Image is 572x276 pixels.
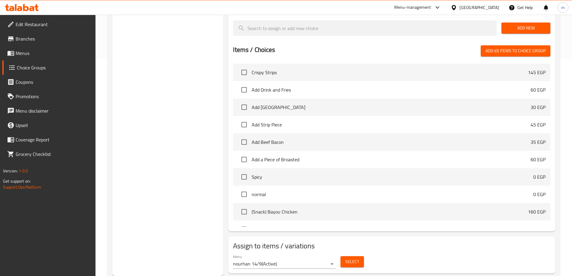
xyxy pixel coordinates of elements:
button: Add New [501,23,550,34]
p: 145 EGP [528,69,546,76]
a: Promotions [2,89,95,104]
span: 1.0.0 [19,167,28,175]
span: Add Beef Bacon [252,138,531,146]
button: Add (0) items to choice group [481,45,550,56]
span: Select [345,258,359,265]
a: Choice Groups [2,60,95,75]
a: Coverage Report [2,132,95,147]
a: Menus [2,46,95,60]
span: Add [GEOGRAPHIC_DATA] [252,104,531,111]
span: Version: [3,167,18,175]
span: Select choice [238,223,250,235]
a: Coupons [2,75,95,89]
span: Upsell [16,122,91,129]
p: 160 EGP [528,208,546,215]
span: Select choice [238,188,250,201]
h2: Assign to items / variations [233,241,550,251]
span: Menus [16,50,91,57]
p: 60 EGP [531,86,546,93]
span: Super Strips [252,226,528,233]
a: Edit Restaurant [2,17,95,32]
span: normal [252,191,533,198]
span: Choice Groups [17,64,91,71]
span: Coverage Report [16,136,91,143]
span: Spicy [252,173,533,180]
a: Branches [2,32,95,46]
span: (Snack) Bayou Chicken [252,208,528,215]
p: 60 EGP [531,156,546,163]
span: Promotions [16,93,91,100]
a: Menu disclaimer [2,104,95,118]
div: nourhan 14/9(Active) [233,259,336,269]
span: Select choice [238,66,250,79]
div: [GEOGRAPHIC_DATA] [459,4,499,11]
p: 35 EGP [531,138,546,146]
p: 190 EGP [528,226,546,233]
span: Menu disclaimer [16,107,91,114]
a: Support.OpsPlatform [3,183,41,191]
span: Select choice [238,205,250,218]
span: Add (0) items to choice group [486,47,546,55]
p: 30 EGP [531,104,546,111]
span: Select choice [238,101,250,114]
span: Add Strip Piece [252,121,531,128]
a: Upsell [2,118,95,132]
span: Branches [16,35,91,42]
span: Add Drink and Fries [252,86,531,93]
span: Add a Piece of Broasted [252,156,531,163]
span: Select choice [238,118,250,131]
span: Edit Restaurant [16,21,91,28]
input: search [233,20,497,36]
a: Grocery Checklist [2,147,95,161]
p: 0 EGP [533,191,546,198]
span: m [561,4,565,11]
span: Grocery Checklist [16,150,91,158]
div: Menu-management [394,4,431,11]
span: Crispy Strips [252,69,528,76]
span: Coupons [16,78,91,86]
span: Get support on: [3,177,31,185]
span: Select choice [238,171,250,183]
span: Select choice [238,136,250,148]
p: 45 EGP [531,121,546,128]
label: Menu [233,255,242,259]
h2: Items / Choices [233,45,275,54]
span: Add New [506,24,546,32]
p: 0 EGP [533,173,546,180]
button: Select [340,256,364,267]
